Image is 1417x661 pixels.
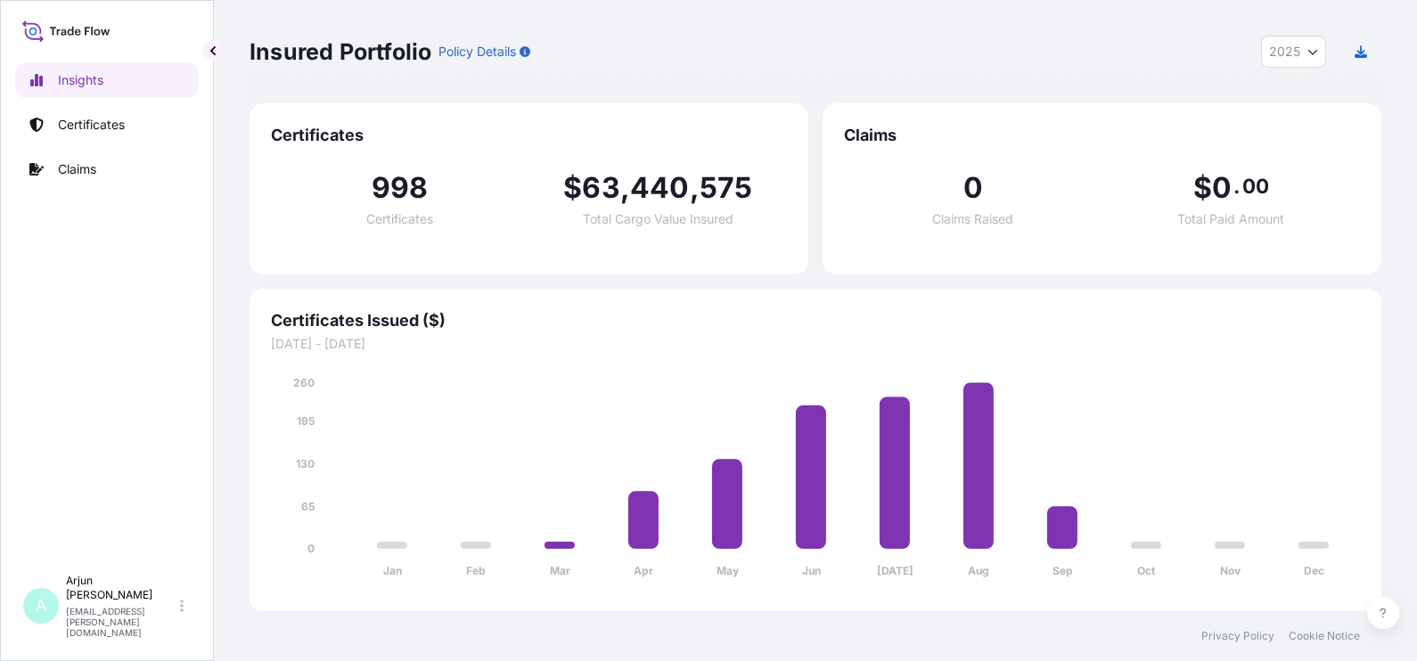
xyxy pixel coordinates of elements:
[630,174,690,202] span: 440
[1193,174,1212,202] span: $
[1137,564,1156,577] tspan: Oct
[271,125,787,146] span: Certificates
[634,564,653,577] tspan: Apr
[296,457,315,470] tspan: 130
[66,606,176,638] p: [EMAIL_ADDRESS][PERSON_NAME][DOMAIN_NAME]
[438,43,516,61] p: Policy Details
[58,116,125,134] p: Certificates
[301,500,315,513] tspan: 65
[550,564,570,577] tspan: Mar
[1304,564,1324,577] tspan: Dec
[1212,174,1232,202] span: 0
[58,71,103,89] p: Insights
[1220,564,1241,577] tspan: Nov
[802,564,821,577] tspan: Jun
[66,574,176,602] p: Arjun [PERSON_NAME]
[717,564,740,577] tspan: May
[293,376,315,389] tspan: 260
[620,174,630,202] span: ,
[307,542,315,555] tspan: 0
[968,564,989,577] tspan: Aug
[877,564,913,577] tspan: [DATE]
[1053,564,1073,577] tspan: Sep
[58,160,96,178] p: Claims
[690,174,700,202] span: ,
[1242,179,1269,193] span: 00
[36,597,46,615] span: A
[1261,36,1326,68] button: Year Selector
[1201,629,1274,643] a: Privacy Policy
[963,174,983,202] span: 0
[932,213,1013,225] span: Claims Raised
[15,107,199,143] a: Certificates
[1269,43,1300,61] span: 2025
[15,151,199,187] a: Claims
[466,564,486,577] tspan: Feb
[563,174,582,202] span: $
[844,125,1360,146] span: Claims
[1289,629,1360,643] a: Cookie Notice
[372,174,429,202] span: 998
[1177,213,1284,225] span: Total Paid Amount
[383,564,402,577] tspan: Jan
[582,174,619,202] span: 63
[271,310,1360,331] span: Certificates Issued ($)
[297,414,315,428] tspan: 195
[583,213,733,225] span: Total Cargo Value Insured
[250,37,431,66] p: Insured Portfolio
[15,62,199,98] a: Insights
[271,335,1360,353] span: [DATE] - [DATE]
[1233,179,1240,193] span: .
[366,213,433,225] span: Certificates
[700,174,753,202] span: 575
